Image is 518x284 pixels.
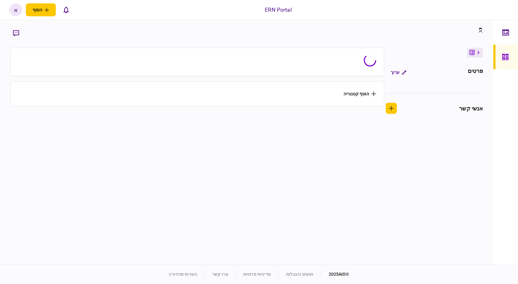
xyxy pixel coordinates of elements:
[321,271,349,278] div: © 2025 AIO
[286,272,314,277] a: תנאים והגבלות
[468,67,483,78] div: פרטים
[60,3,72,16] button: פתח רשימת התראות
[26,3,56,16] button: פתח תפריט להוספת לקוח
[459,104,483,113] div: אנשי קשר
[9,3,22,16] button: א
[243,272,271,277] a: מדיניות פרטיות
[265,6,291,14] div: ERN Portal
[169,272,197,277] a: הערות מהדורה
[343,91,376,96] button: הוסף קטגוריה
[386,67,411,78] button: ערוך
[212,272,228,277] a: צרו קשר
